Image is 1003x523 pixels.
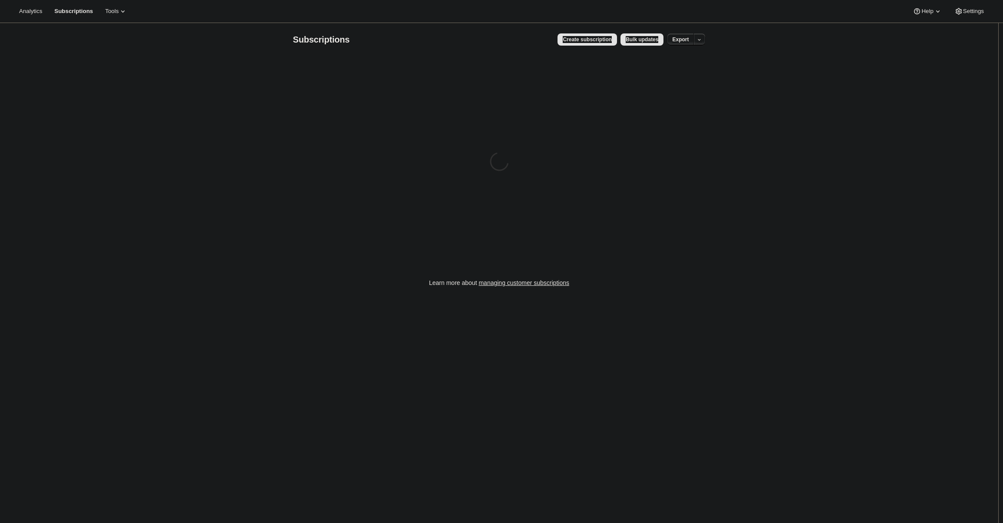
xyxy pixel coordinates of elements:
button: Tools [100,5,132,17]
span: Export [672,36,689,43]
button: Subscriptions [49,5,98,17]
span: Help [921,8,933,15]
p: Learn more about [429,278,569,287]
button: Analytics [14,5,47,17]
span: Settings [963,8,984,15]
a: managing customer subscriptions [478,279,569,286]
span: Tools [105,8,119,15]
span: Subscriptions [293,35,350,44]
button: Create subscription [558,33,617,46]
button: Bulk updates [620,33,663,46]
button: Help [907,5,947,17]
span: Create subscription [563,36,612,43]
span: Subscriptions [54,8,93,15]
button: Export [667,33,694,46]
button: Settings [949,5,989,17]
span: Bulk updates [626,36,658,43]
span: Analytics [19,8,42,15]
